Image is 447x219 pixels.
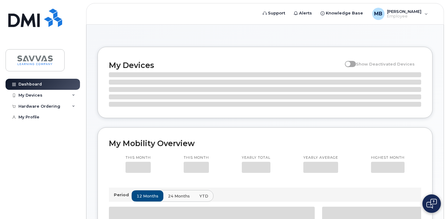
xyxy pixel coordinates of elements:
p: Yearly average [303,155,338,160]
h2: My Mobility Overview [109,139,421,148]
p: Period [114,192,131,198]
h2: My Devices [109,61,342,70]
p: This month [184,155,209,160]
p: Yearly total [242,155,270,160]
span: Show Deactivated Devices [356,62,415,66]
input: Show Deactivated Devices [345,58,350,63]
span: YTD [199,193,208,199]
span: 24 months [168,193,190,199]
img: Open chat [426,199,437,209]
p: This month [126,155,151,160]
p: Highest month [371,155,405,160]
